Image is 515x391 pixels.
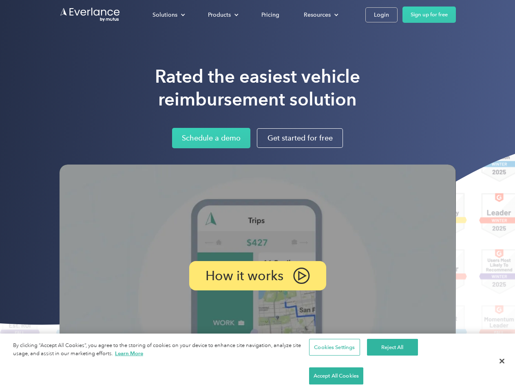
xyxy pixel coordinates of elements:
[374,10,389,20] div: Login
[172,128,250,148] a: Schedule a demo
[304,10,331,20] div: Resources
[144,8,192,22] div: Solutions
[253,8,287,22] a: Pricing
[115,350,143,356] a: More information about your privacy, opens in a new tab
[257,128,343,148] a: Get started for free
[208,10,231,20] div: Products
[261,10,279,20] div: Pricing
[309,339,360,356] button: Cookies Settings
[200,8,245,22] div: Products
[367,339,418,356] button: Reject All
[153,10,177,20] div: Solutions
[60,7,121,22] a: Go to homepage
[206,271,283,281] p: How it works
[13,342,309,358] div: By clicking “Accept All Cookies”, you agree to the storing of cookies on your device to enhance s...
[365,7,398,22] a: Login
[296,8,345,22] div: Resources
[493,352,511,370] button: Close
[402,7,456,23] a: Sign up for free
[155,65,360,111] h1: Rated the easiest vehicle reimbursement solution
[309,367,363,384] button: Accept All Cookies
